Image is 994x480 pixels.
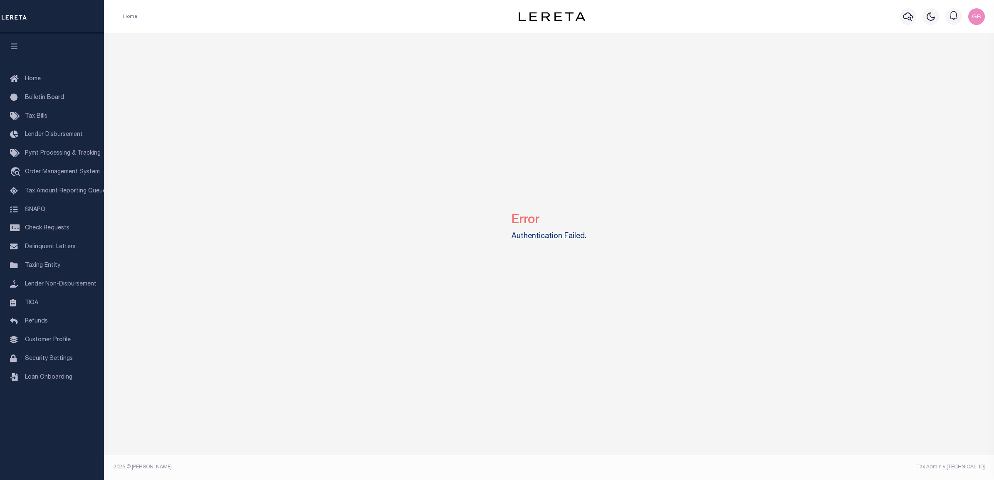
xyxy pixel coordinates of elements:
span: Security Settings [25,356,73,362]
label: Authentication Failed. [512,231,586,242]
i: travel_explore [10,167,23,178]
span: Tax Amount Reporting Queue [25,188,106,194]
span: Taxing Entity [25,263,60,268]
img: logo-dark.svg [519,12,585,21]
img: svg+xml;base64,PHN2ZyB4bWxucz0iaHR0cDovL3d3dy53My5vcmcvMjAwMC9zdmciIHBvaW50ZXItZXZlbnRzPSJub25lIi... [968,8,985,25]
span: Pymt Processing & Tracking [25,150,101,156]
span: Tax Bills [25,113,47,119]
span: Home [25,76,41,82]
span: Customer Profile [25,337,71,343]
span: Loan Onboarding [25,374,72,380]
span: SNAPQ [25,207,45,212]
span: Lender Disbursement [25,132,83,138]
span: TIQA [25,300,38,305]
li: Home [123,13,137,20]
span: Delinquent Letters [25,244,76,250]
div: Tax Admin v.[TECHNICAL_ID] [555,463,985,471]
h2: Error [512,207,586,228]
div: 2025 © [PERSON_NAME]. [107,463,549,471]
span: Order Management System [25,169,100,175]
span: Bulletin Board [25,95,64,101]
span: Check Requests [25,225,69,231]
span: Lender Non-Disbursement [25,281,96,287]
span: Refunds [25,318,48,324]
